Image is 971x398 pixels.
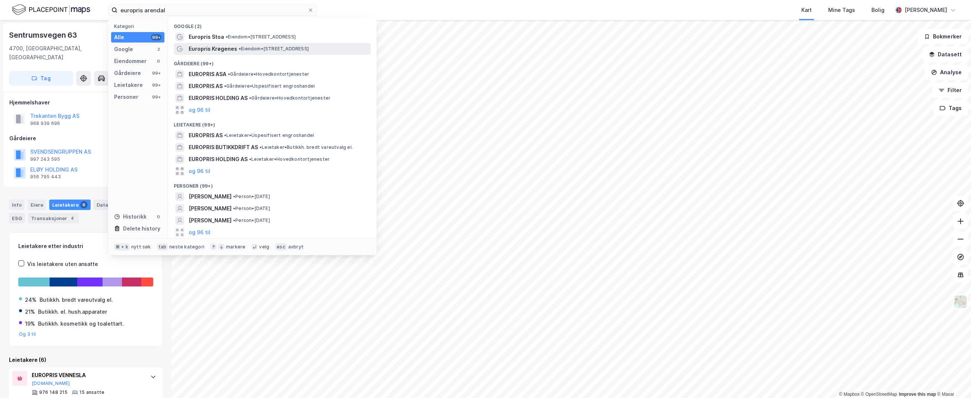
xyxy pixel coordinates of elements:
[239,46,309,52] span: Eiendom • [STREET_ADDRESS]
[168,177,377,191] div: Personer (99+)
[934,362,971,398] iframe: Chat Widget
[32,371,143,380] div: EUROPRIS VENNESLA
[168,116,377,129] div: Leietakere (99+)
[30,156,60,162] div: 997 243 595
[233,217,235,223] span: •
[861,392,897,397] a: OpenStreetMap
[189,82,223,91] span: EUROPRIS AS
[260,144,353,150] span: Leietaker • Butikkh. bredt vareutvalg el.
[9,71,73,86] button: Tag
[233,206,235,211] span: •
[32,380,70,386] button: [DOMAIN_NAME]
[114,45,133,54] div: Google
[123,224,160,233] div: Delete history
[117,4,308,16] input: Søk på adresse, matrikkel, gårdeiere, leietakere eller personer
[114,243,130,251] div: ⌘ + k
[239,46,241,51] span: •
[151,94,161,100] div: 99+
[275,243,287,251] div: esc
[224,132,314,138] span: Leietaker • Uspesifisert engroshandel
[94,200,122,210] div: Datasett
[233,194,270,200] span: Person • [DATE]
[69,214,76,222] div: 4
[9,355,163,364] div: Leietakere (6)
[114,81,143,90] div: Leietakere
[226,34,296,40] span: Eiendom • [STREET_ADDRESS]
[114,57,147,66] div: Eiendommer
[189,44,237,53] span: Europris Krøgenes
[189,131,223,140] span: EUROPRIS AS
[918,29,968,44] button: Bokmerker
[114,23,164,29] div: Kategori
[839,392,860,397] a: Mapbox
[28,213,79,223] div: Transaksjoner
[40,295,113,304] div: Butikkh. bredt vareutvalg el.
[228,71,230,77] span: •
[30,120,60,126] div: 968 939 696
[226,244,245,250] div: markere
[169,244,204,250] div: neste kategori
[155,214,161,220] div: 0
[189,216,232,225] span: [PERSON_NAME]
[168,55,377,68] div: Gårdeiere (99+)
[79,389,104,395] div: 15 ansatte
[224,83,226,89] span: •
[925,65,968,80] button: Analyse
[25,295,37,304] div: 24%
[19,331,36,337] button: Og 3 til
[233,194,235,199] span: •
[871,6,884,15] div: Bolig
[151,82,161,88] div: 99+
[189,204,232,213] span: [PERSON_NAME]
[9,44,126,62] div: 4700, [GEOGRAPHIC_DATA], [GEOGRAPHIC_DATA]
[12,3,90,16] img: logo.f888ab2527a4732fd821a326f86c7f29.svg
[933,101,968,116] button: Tags
[905,6,947,15] div: [PERSON_NAME]
[189,32,224,41] span: Europris Stoa
[155,46,161,52] div: 2
[801,6,812,15] div: Kart
[157,243,168,251] div: tab
[25,319,35,328] div: 19%
[9,98,162,107] div: Hjemmelshaver
[189,192,232,201] span: [PERSON_NAME]
[28,200,46,210] div: Eiere
[38,307,107,316] div: Butikkh. el. hush.apparater
[189,228,210,237] button: og 96 til
[288,244,304,250] div: avbryt
[155,58,161,64] div: 0
[226,34,228,40] span: •
[249,156,330,162] span: Leietaker • Hovedkontortjenester
[233,206,270,211] span: Person • [DATE]
[151,34,161,40] div: 99+
[953,295,968,309] img: Z
[189,106,210,115] button: og 96 til
[899,392,936,397] a: Improve this map
[80,201,88,209] div: 6
[38,319,124,328] div: Butikkh. kosmetikk og toalettart.
[249,95,330,101] span: Gårdeiere • Hovedkontortjenester
[114,69,141,78] div: Gårdeiere
[260,144,262,150] span: •
[923,47,968,62] button: Datasett
[189,143,258,152] span: EUROPRIS BUTIKKDRIFT AS
[828,6,855,15] div: Mine Tags
[9,200,25,210] div: Info
[114,212,147,221] div: Historikk
[224,132,226,138] span: •
[49,200,91,210] div: Leietakere
[30,174,61,180] div: 956 795 443
[249,156,251,162] span: •
[259,244,269,250] div: velg
[25,307,35,316] div: 21%
[27,260,98,269] div: Vis leietakere uten ansatte
[9,29,79,41] div: Sentrumsvegen 63
[249,95,251,101] span: •
[114,33,124,42] div: Alle
[934,362,971,398] div: Kontrollprogram for chat
[131,244,151,250] div: nytt søk
[189,155,248,164] span: EUROPRIS HOLDING AS
[189,167,210,176] button: og 96 til
[9,213,25,223] div: ESG
[224,83,315,89] span: Gårdeiere • Uspesifisert engroshandel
